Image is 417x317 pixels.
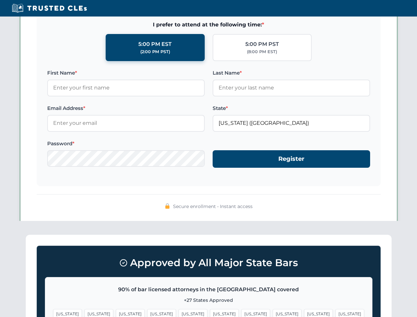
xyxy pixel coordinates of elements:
[53,285,364,294] p: 90% of bar licensed attorneys in the [GEOGRAPHIC_DATA] covered
[213,150,370,168] button: Register
[213,115,370,131] input: Florida (FL)
[245,40,279,49] div: 5:00 PM PST
[213,69,370,77] label: Last Name
[47,69,205,77] label: First Name
[47,115,205,131] input: Enter your email
[47,80,205,96] input: Enter your first name
[213,80,370,96] input: Enter your last name
[247,49,277,55] div: (8:00 PM EST)
[213,104,370,112] label: State
[47,140,205,148] label: Password
[165,203,170,209] img: 🔒
[47,20,370,29] span: I prefer to attend at the following time:
[173,203,253,210] span: Secure enrollment • Instant access
[53,297,364,304] p: +27 States Approved
[47,104,205,112] label: Email Address
[140,49,170,55] div: (2:00 PM PST)
[138,40,172,49] div: 5:00 PM EST
[10,3,89,13] img: Trusted CLEs
[45,254,372,272] h3: Approved by All Major State Bars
